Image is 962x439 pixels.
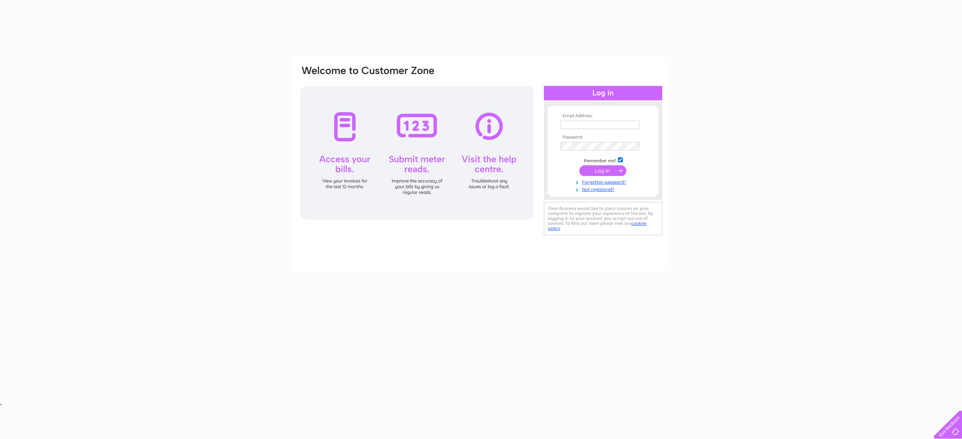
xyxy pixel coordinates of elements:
div: Clear Business would like to place cookies on your computer to improve your experience of the sit... [544,202,662,235]
input: Submit [579,165,626,176]
th: Email Address: [559,113,647,119]
a: Not registered? [561,185,647,192]
th: Password: [559,135,647,140]
td: Remember me? [559,156,647,164]
a: Forgotten password? [561,178,647,185]
a: cookies policy [548,221,647,231]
